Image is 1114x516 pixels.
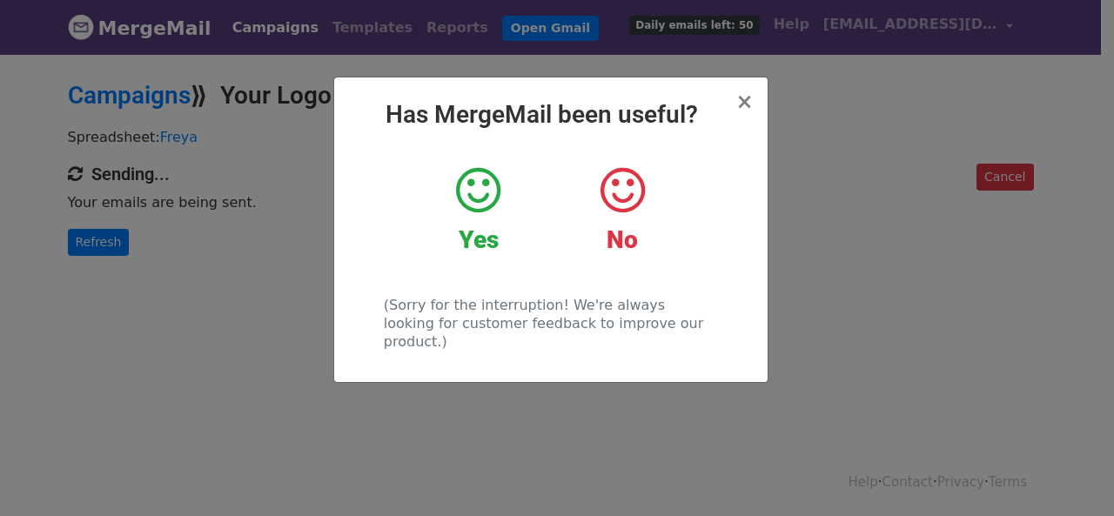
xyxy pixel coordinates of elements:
a: No [563,164,681,255]
button: Close [735,91,753,112]
p: (Sorry for the interruption! We're always looking for customer feedback to improve our product.) [384,296,717,351]
span: × [735,90,753,114]
h2: Has MergeMail been useful? [348,100,754,130]
a: Yes [419,164,537,255]
strong: Yes [459,225,499,254]
strong: No [607,225,638,254]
